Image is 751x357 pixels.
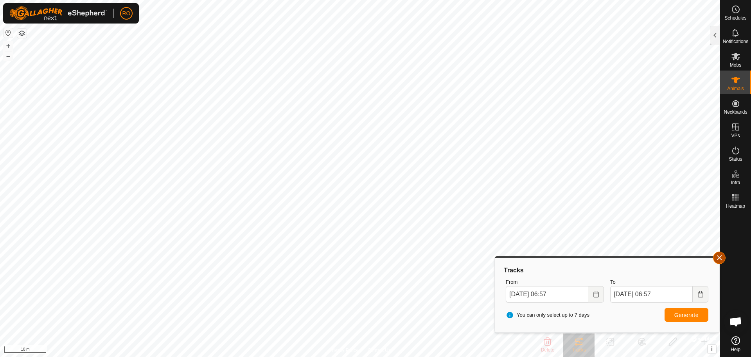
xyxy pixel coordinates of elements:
[674,312,699,318] span: Generate
[9,6,107,20] img: Gallagher Logo
[588,286,604,303] button: Choose Date
[731,347,740,352] span: Help
[724,310,747,333] div: Open chat
[4,51,13,61] button: –
[329,347,358,354] a: Privacy Policy
[723,39,748,44] span: Notifications
[4,41,13,51] button: +
[720,333,751,355] a: Help
[665,308,708,322] button: Generate
[730,63,741,67] span: Mobs
[693,286,708,303] button: Choose Date
[17,29,27,38] button: Map Layers
[726,204,745,208] span: Heatmap
[122,9,131,18] span: RO
[506,311,589,319] span: You can only select up to 7 days
[708,345,716,353] button: i
[711,346,713,352] span: i
[4,28,13,38] button: Reset Map
[368,347,391,354] a: Contact Us
[506,278,604,286] label: From
[727,86,744,91] span: Animals
[503,266,711,275] div: Tracks
[731,180,740,185] span: Infra
[610,278,708,286] label: To
[729,157,742,161] span: Status
[724,110,747,114] span: Neckbands
[731,133,740,138] span: VPs
[724,16,746,20] span: Schedules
